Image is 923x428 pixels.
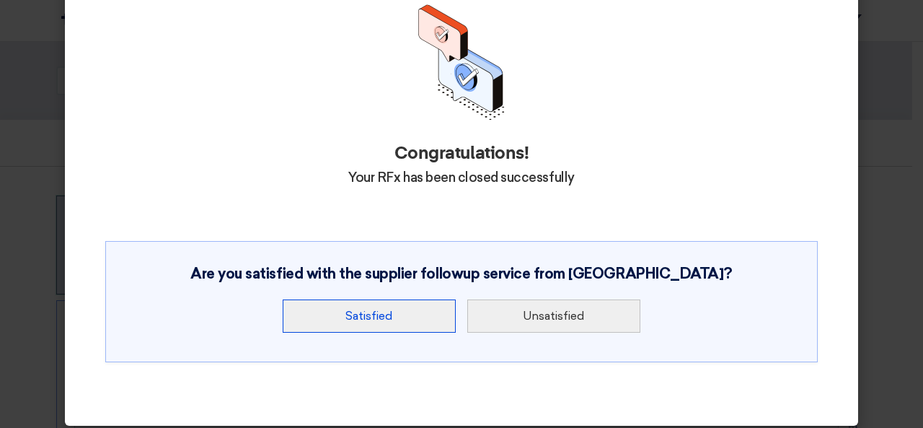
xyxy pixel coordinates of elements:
[467,300,640,333] button: Unsatisfied
[126,265,797,282] h3: Are you satisfied with the supplier followup service from [GEOGRAPHIC_DATA]?
[105,170,818,185] h4: Your RFx has been closed successfully
[283,300,456,333] button: Satisfied
[105,144,818,164] h2: Congratulations!
[418,4,505,121] img: Thank you for your feedback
